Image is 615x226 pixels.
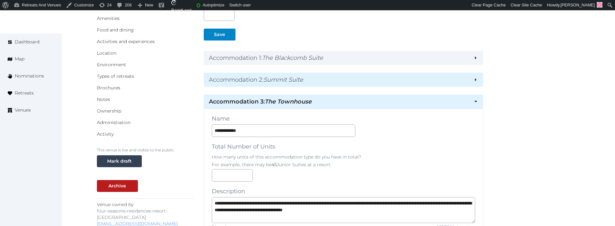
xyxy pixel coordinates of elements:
span: [PERSON_NAME] [560,3,595,7]
p: For example, there may be Junior Suites at a resort. [212,161,475,168]
a: Ownership [97,108,121,114]
span: Clear Site Cache [510,3,542,7]
a: Activity [97,131,114,137]
span: Map [15,56,24,62]
a: Environment [97,62,126,68]
div: Save [214,31,225,38]
span: Dashboard [15,39,39,45]
em: The Blackcomb Suite [262,54,323,61]
span: Clear Page Cache [472,3,506,7]
span: Nominations [15,73,44,79]
div: Mark draft [107,158,132,165]
button: Archive [97,180,138,192]
button: Mark draft [97,155,142,167]
label: Name [212,114,230,123]
label: Total Number of Units [212,142,275,151]
span: Retreats [15,90,34,96]
button: Save [204,29,235,41]
p: This venue is live and visible to the public [97,148,193,153]
h2: Accommodation 1 : [209,53,469,62]
em: Summit Suite [263,76,303,83]
a: Location [97,50,116,56]
label: Description [212,187,245,196]
a: Notes [97,96,110,102]
a: Brochures [97,85,120,91]
a: Administration [97,120,131,125]
h2: Accommodation 2 : [209,75,469,84]
a: Amenities [97,15,120,21]
a: Food and dining [97,27,134,33]
span: four-seasons-residences-resort-[GEOGRAPHIC_DATA] [97,208,167,220]
strong: 45 [271,162,277,167]
p: How many units of this accommodation type do you have in total? [212,154,475,160]
h2: Accommodation 3 : [209,97,469,106]
a: Activities and experiences [97,39,155,44]
em: The Townhouse [265,98,312,105]
a: Types of retreats [97,73,134,79]
div: Archive [108,183,126,189]
span: Venues [15,107,31,113]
